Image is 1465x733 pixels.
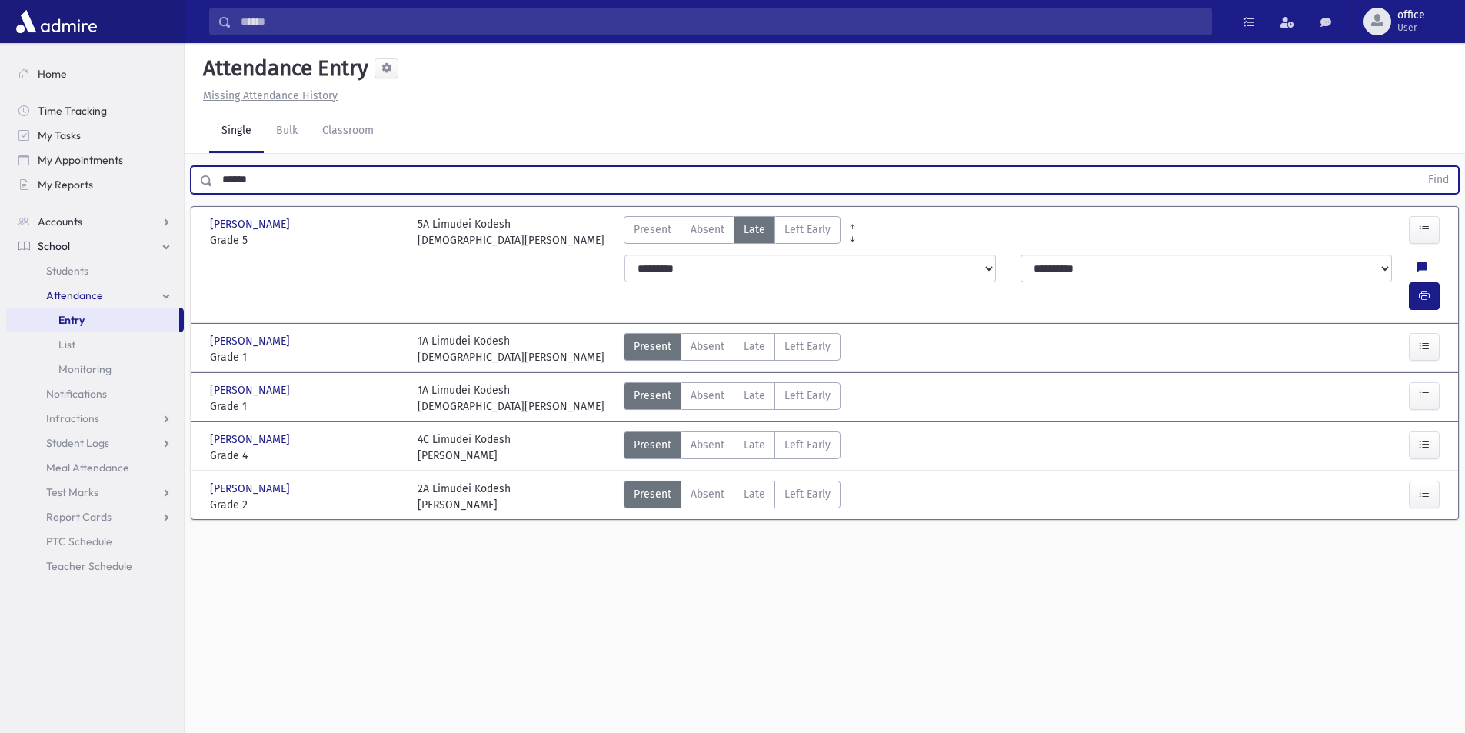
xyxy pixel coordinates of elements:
[691,338,724,355] span: Absent
[6,406,184,431] a: Infractions
[6,505,184,529] a: Report Cards
[6,148,184,172] a: My Appointments
[197,89,338,102] a: Missing Attendance History
[744,338,765,355] span: Late
[634,486,671,502] span: Present
[46,411,99,425] span: Infractions
[691,222,724,238] span: Absent
[38,128,81,142] span: My Tasks
[58,362,112,376] span: Monitoring
[6,332,184,357] a: List
[6,308,179,332] a: Entry
[418,481,511,513] div: 2A Limudei Kodesh [PERSON_NAME]
[6,431,184,455] a: Student Logs
[6,234,184,258] a: School
[6,283,184,308] a: Attendance
[418,431,511,464] div: 4C Limudei Kodesh [PERSON_NAME]
[12,6,101,37] img: AdmirePro
[46,436,109,450] span: Student Logs
[197,55,368,82] h5: Attendance Entry
[691,388,724,404] span: Absent
[744,388,765,404] span: Late
[6,381,184,406] a: Notifications
[46,559,132,573] span: Teacher Schedule
[46,264,88,278] span: Students
[624,333,841,365] div: AttTypes
[210,382,293,398] span: [PERSON_NAME]
[634,222,671,238] span: Present
[46,485,98,499] span: Test Marks
[231,8,1211,35] input: Search
[310,110,386,153] a: Classroom
[6,123,184,148] a: My Tasks
[418,382,604,415] div: 1A Limudei Kodesh [DEMOGRAPHIC_DATA][PERSON_NAME]
[210,448,402,464] span: Grade 4
[210,497,402,513] span: Grade 2
[38,104,107,118] span: Time Tracking
[210,481,293,497] span: [PERSON_NAME]
[46,461,129,475] span: Meal Attendance
[784,222,831,238] span: Left Early
[784,486,831,502] span: Left Early
[210,349,402,365] span: Grade 1
[634,338,671,355] span: Present
[210,333,293,349] span: [PERSON_NAME]
[46,288,103,302] span: Attendance
[6,529,184,554] a: PTC Schedule
[6,357,184,381] a: Monitoring
[624,481,841,513] div: AttTypes
[784,338,831,355] span: Left Early
[38,239,70,253] span: School
[38,153,123,167] span: My Appointments
[624,431,841,464] div: AttTypes
[203,89,338,102] u: Missing Attendance History
[6,258,184,283] a: Students
[46,387,107,401] span: Notifications
[634,388,671,404] span: Present
[418,216,604,248] div: 5A Limudei Kodesh [DEMOGRAPHIC_DATA][PERSON_NAME]
[209,110,264,153] a: Single
[38,178,93,192] span: My Reports
[6,172,184,197] a: My Reports
[744,486,765,502] span: Late
[6,455,184,480] a: Meal Attendance
[210,232,402,248] span: Grade 5
[6,554,184,578] a: Teacher Schedule
[46,535,112,548] span: PTC Schedule
[634,437,671,453] span: Present
[744,222,765,238] span: Late
[1397,22,1425,34] span: User
[691,486,724,502] span: Absent
[1397,9,1425,22] span: office
[6,98,184,123] a: Time Tracking
[38,215,82,228] span: Accounts
[264,110,310,153] a: Bulk
[210,431,293,448] span: [PERSON_NAME]
[46,510,112,524] span: Report Cards
[6,480,184,505] a: Test Marks
[58,338,75,352] span: List
[58,313,85,327] span: Entry
[6,209,184,234] a: Accounts
[784,388,831,404] span: Left Early
[210,216,293,232] span: [PERSON_NAME]
[624,216,841,248] div: AttTypes
[1419,167,1458,193] button: Find
[784,437,831,453] span: Left Early
[418,333,604,365] div: 1A Limudei Kodesh [DEMOGRAPHIC_DATA][PERSON_NAME]
[624,382,841,415] div: AttTypes
[744,437,765,453] span: Late
[691,437,724,453] span: Absent
[6,62,184,86] a: Home
[38,67,67,81] span: Home
[210,398,402,415] span: Grade 1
